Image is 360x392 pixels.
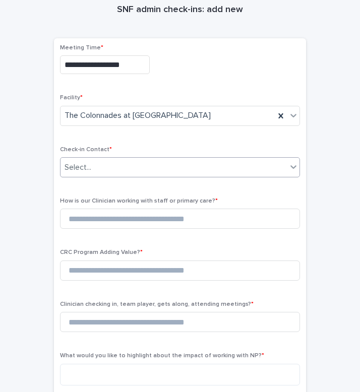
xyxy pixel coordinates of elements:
span: Check-in Contact [60,147,112,153]
span: What would you like to highlight about the impact of working with NP? [60,353,264,359]
span: CRC Program Adding Value? [60,249,143,255]
span: How is our Clinician working with staff or primary care? [60,198,218,204]
span: Meeting Time [60,45,103,51]
h1: SNF admin check-ins: add new [54,4,306,16]
span: The Colonnades at [GEOGRAPHIC_DATA] [65,110,211,121]
div: Select... [65,162,91,173]
span: Facility [60,95,83,101]
span: Clinician checking in, team player, gets along, attending meetings? [60,301,254,307]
